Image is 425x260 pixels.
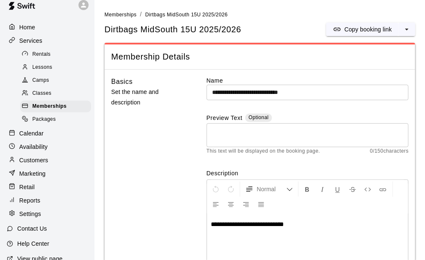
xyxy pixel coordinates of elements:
span: Dirtbags MidSouth 15U 2025/2026 [105,24,241,35]
div: Camps [20,75,91,86]
a: Availability [7,140,88,153]
p: Customers [19,156,48,164]
a: Customers [7,154,88,166]
p: Retail [19,183,35,191]
p: Settings [19,210,41,218]
div: Lessons [20,62,91,73]
a: Settings [7,208,88,220]
button: Format Italics [315,182,330,197]
p: Home [19,23,35,31]
span: Packages [32,115,56,124]
a: Memberships [105,11,136,18]
button: Copy booking link [326,23,399,36]
p: Help Center [17,239,49,248]
button: Formatting Options [242,182,296,197]
button: Left Align [209,197,223,212]
p: Availability [19,143,48,151]
label: Name [207,76,409,85]
a: Packages [20,113,94,126]
a: Services [7,34,88,47]
div: Rentals [20,49,91,60]
p: Copy booking link [344,25,392,34]
label: Preview Text [207,114,243,123]
a: Marketing [7,167,88,180]
button: Justify Align [254,197,268,212]
button: Insert Link [376,182,390,197]
p: Calendar [19,129,44,138]
button: Center Align [224,197,238,212]
div: Classes [20,88,91,99]
label: Description [207,169,409,177]
span: Normal [257,185,286,193]
button: Undo [209,182,223,197]
p: Services [19,36,42,45]
span: 0 / 150 characters [370,147,409,156]
a: Calendar [7,127,88,140]
button: Format Bold [300,182,315,197]
a: Reports [7,194,88,207]
span: Optional [249,114,269,120]
span: Memberships [105,12,136,18]
li: / [140,10,142,19]
a: Retail [7,181,88,193]
p: Set the name and description [111,87,189,108]
span: Membership Details [111,51,409,62]
button: select merge strategy [399,23,415,36]
a: Classes [20,87,94,100]
span: Classes [32,89,51,98]
span: Camps [32,76,49,85]
a: Camps [20,74,94,87]
button: Format Strikethrough [346,182,360,197]
button: Right Align [239,197,253,212]
a: Lessons [20,61,94,74]
div: Memberships [20,101,91,112]
h6: Basics [111,76,133,87]
nav: breadcrumb [105,10,415,19]
a: Rentals [20,48,94,61]
p: Marketing [19,169,46,178]
a: Memberships [20,100,94,113]
div: split button [326,23,415,36]
span: This text will be displayed on the booking page. [207,147,320,156]
button: Redo [224,182,238,197]
span: Memberships [32,102,67,111]
button: Format Underline [331,182,345,197]
span: Dirtbags MidSouth 15U 2025/2026 [145,12,228,18]
button: Insert Code [361,182,375,197]
a: Home [7,21,88,34]
span: Lessons [32,63,52,72]
p: Contact Us [17,224,47,233]
p: Reports [19,196,40,205]
span: Rentals [32,50,51,59]
div: Packages [20,114,91,125]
